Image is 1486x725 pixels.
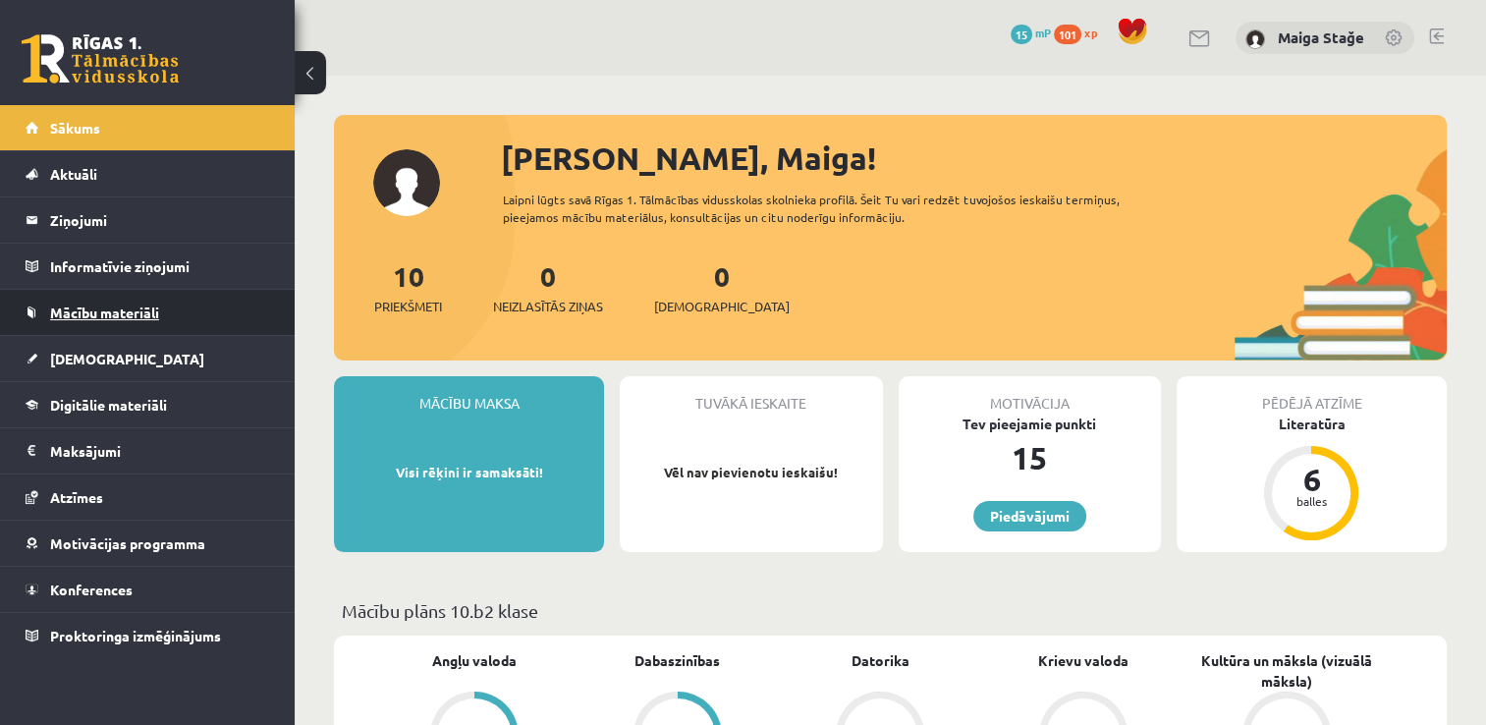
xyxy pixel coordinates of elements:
a: 0Neizlasītās ziņas [493,258,603,316]
div: 15 [899,434,1161,481]
a: Sākums [26,105,270,150]
div: Tev pieejamie punkti [899,414,1161,434]
a: Literatūra 6 balles [1177,414,1447,543]
a: 0[DEMOGRAPHIC_DATA] [654,258,790,316]
span: Sākums [50,119,100,137]
span: Konferences [50,581,133,598]
a: Angļu valoda [432,650,517,671]
span: xp [1084,25,1097,40]
a: Datorika [852,650,909,671]
span: Mācību materiāli [50,304,159,321]
img: Maiga Stağe [1245,29,1265,49]
a: 101 xp [1054,25,1107,40]
span: [DEMOGRAPHIC_DATA] [654,297,790,316]
p: Visi rēķini ir samaksāti! [344,463,594,482]
div: Pēdējā atzīme [1177,376,1447,414]
div: Tuvākā ieskaite [620,376,882,414]
a: Konferences [26,567,270,612]
div: balles [1282,495,1341,507]
a: Piedāvājumi [973,501,1086,531]
a: Maiga Stağe [1278,28,1364,47]
div: [PERSON_NAME], Maiga! [501,135,1447,182]
span: 15 [1011,25,1032,44]
a: Informatīvie ziņojumi [26,244,270,289]
a: Dabaszinības [634,650,720,671]
div: Motivācija [899,376,1161,414]
a: Digitālie materiāli [26,382,270,427]
a: Krievu valoda [1038,650,1128,671]
a: Aktuāli [26,151,270,196]
a: [DEMOGRAPHIC_DATA] [26,336,270,381]
div: Laipni lūgts savā Rīgas 1. Tālmācības vidusskolas skolnieka profilā. Šeit Tu vari redzēt tuvojošo... [503,191,1171,226]
legend: Informatīvie ziņojumi [50,244,270,289]
p: Vēl nav pievienotu ieskaišu! [630,463,872,482]
span: [DEMOGRAPHIC_DATA] [50,350,204,367]
a: 15 mP [1011,25,1051,40]
a: Ziņojumi [26,197,270,243]
span: Neizlasītās ziņas [493,297,603,316]
span: Atzīmes [50,488,103,506]
div: 6 [1282,464,1341,495]
div: Literatūra [1177,414,1447,434]
a: Atzīmes [26,474,270,520]
legend: Maksājumi [50,428,270,474]
span: mP [1035,25,1051,40]
div: Mācību maksa [334,376,604,414]
a: Motivācijas programma [26,521,270,566]
span: Priekšmeti [374,297,442,316]
span: Motivācijas programma [50,534,205,552]
a: Mācību materiāli [26,290,270,335]
span: Proktoringa izmēģinājums [50,627,221,644]
a: Maksājumi [26,428,270,474]
span: Aktuāli [50,165,97,183]
a: Rīgas 1. Tālmācības vidusskola [22,34,179,84]
span: 101 [1054,25,1081,44]
p: Mācību plāns 10.b2 klase [342,597,1439,624]
span: Digitālie materiāli [50,396,167,414]
a: Kultūra un māksla (vizuālā māksla) [1184,650,1388,692]
a: 10Priekšmeti [374,258,442,316]
legend: Ziņojumi [50,197,270,243]
a: Proktoringa izmēģinājums [26,613,270,658]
